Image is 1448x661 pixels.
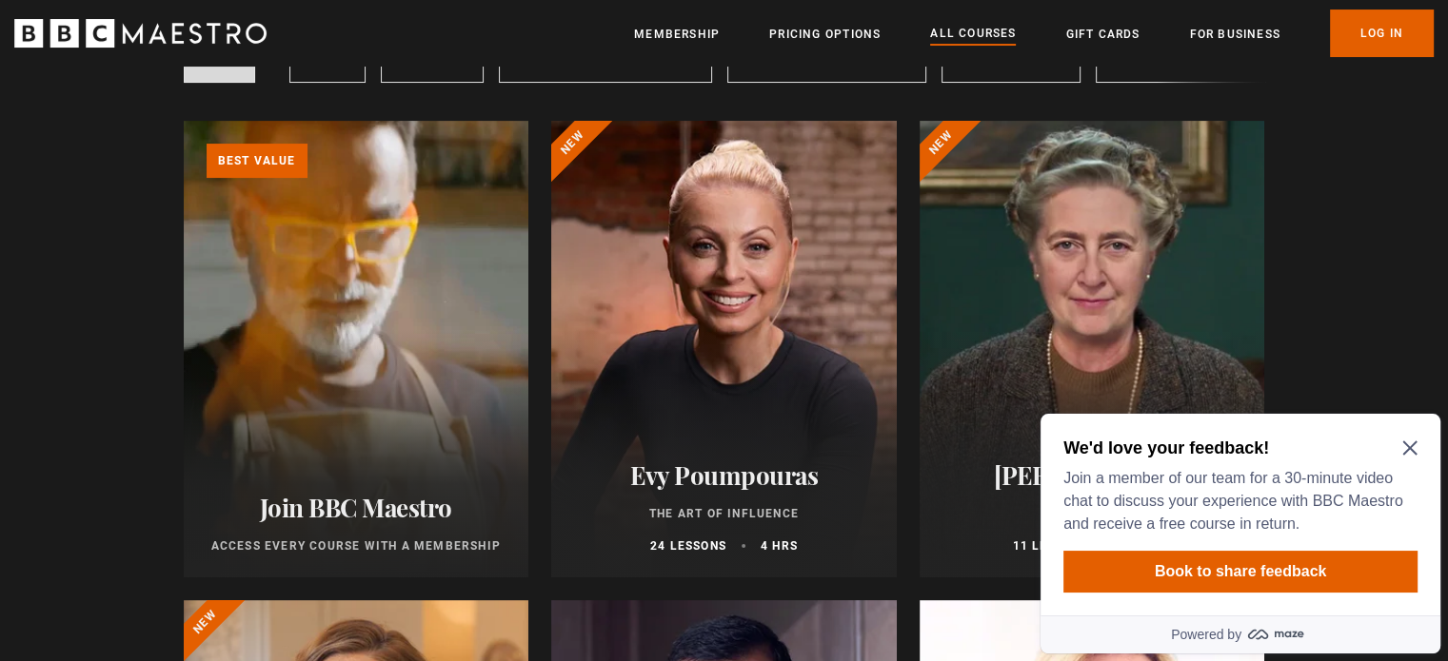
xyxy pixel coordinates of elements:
[369,34,385,49] button: Close Maze Prompt
[30,30,377,53] h2: We'd love your feedback!
[551,121,897,577] a: Evy Poumpouras The Art of Influence 24 lessons 4 hrs New
[761,537,798,554] p: 4 hrs
[8,209,407,247] a: Powered by maze
[930,24,1016,45] a: All Courses
[769,25,881,44] a: Pricing Options
[574,460,874,490] h2: Evy Poumpouras
[1065,25,1140,44] a: Gift Cards
[634,10,1434,57] nav: Primary
[920,121,1265,577] a: [PERSON_NAME] Writing 11 lessons 2.5 hrs New
[574,505,874,522] p: The Art of Influence
[30,145,385,186] button: Book to share feedback
[30,61,377,129] p: Join a member of our team for a 30-minute video chat to discuss your experience with BBC Maestro ...
[634,25,720,44] a: Membership
[650,537,726,554] p: 24 lessons
[207,144,307,178] p: Best value
[1189,25,1279,44] a: For business
[1012,537,1088,554] p: 11 lessons
[8,8,407,247] div: Optional study invitation
[942,505,1242,522] p: Writing
[942,460,1242,490] h2: [PERSON_NAME]
[14,19,267,48] svg: BBC Maestro
[1330,10,1434,57] a: Log In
